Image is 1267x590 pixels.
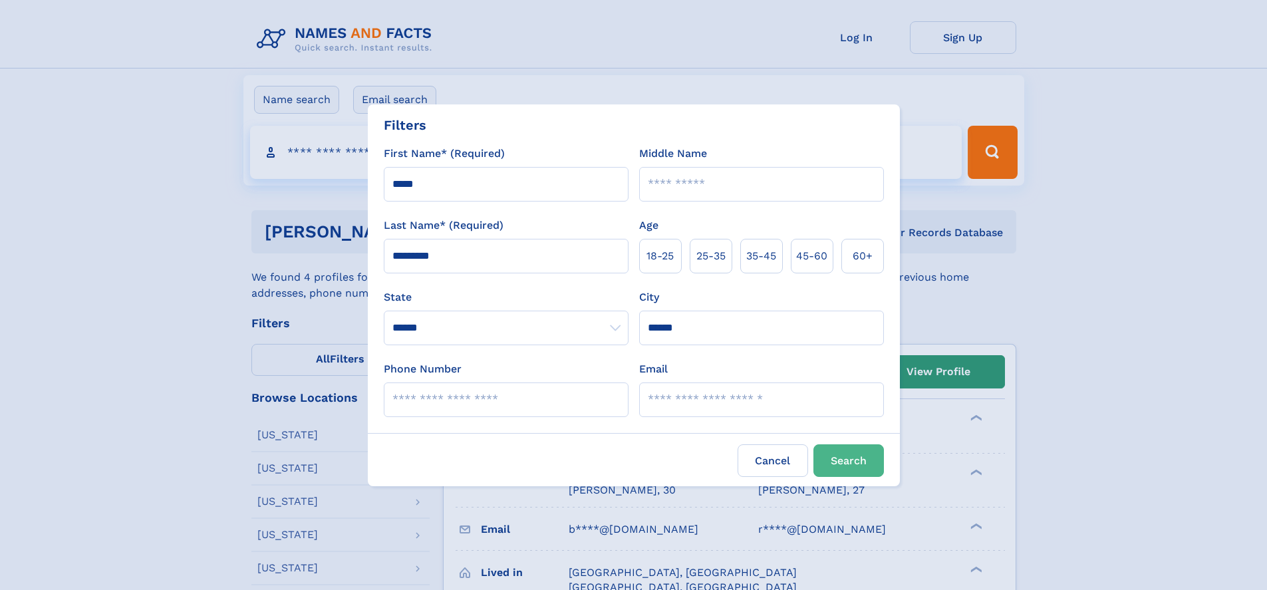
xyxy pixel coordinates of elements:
label: City [639,289,659,305]
span: 18‑25 [646,248,674,264]
span: 35‑45 [746,248,776,264]
label: State [384,289,629,305]
label: First Name* (Required) [384,146,505,162]
label: Last Name* (Required) [384,218,503,233]
label: Email [639,361,668,377]
span: 60+ [853,248,873,264]
label: Cancel [738,444,808,477]
label: Middle Name [639,146,707,162]
span: 25‑35 [696,248,726,264]
label: Age [639,218,658,233]
div: Filters [384,115,426,135]
label: Phone Number [384,361,462,377]
span: 45‑60 [796,248,827,264]
button: Search [813,444,884,477]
